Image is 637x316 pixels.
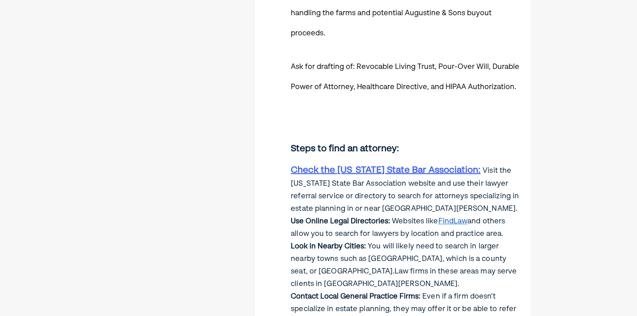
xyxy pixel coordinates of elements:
[291,243,366,250] strong: Look in Nearby Cities:
[291,243,506,275] span: You will likely need to search in larger nearby towns such as [GEOGRAPHIC_DATA], which is a count...
[291,64,519,91] span: Ask for drafting of: Revocable Living Trust, Pour-Over Will, Durable Power of Attorney, Healthcar...
[291,293,420,300] strong: Contact Local General Practice Firms:
[291,218,390,225] strong: Use Online Legal Directories:
[291,166,480,175] a: Check the [US_STATE] State Bar Association:
[291,218,505,238] span: Websites like and others allow you to search for lawyers by location and practice area.
[291,268,517,288] span: Law firms in these areas may serve clients in [GEOGRAPHIC_DATA][PERSON_NAME].
[438,218,468,225] a: FindLaw
[291,145,399,154] span: Steps to find an attorney:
